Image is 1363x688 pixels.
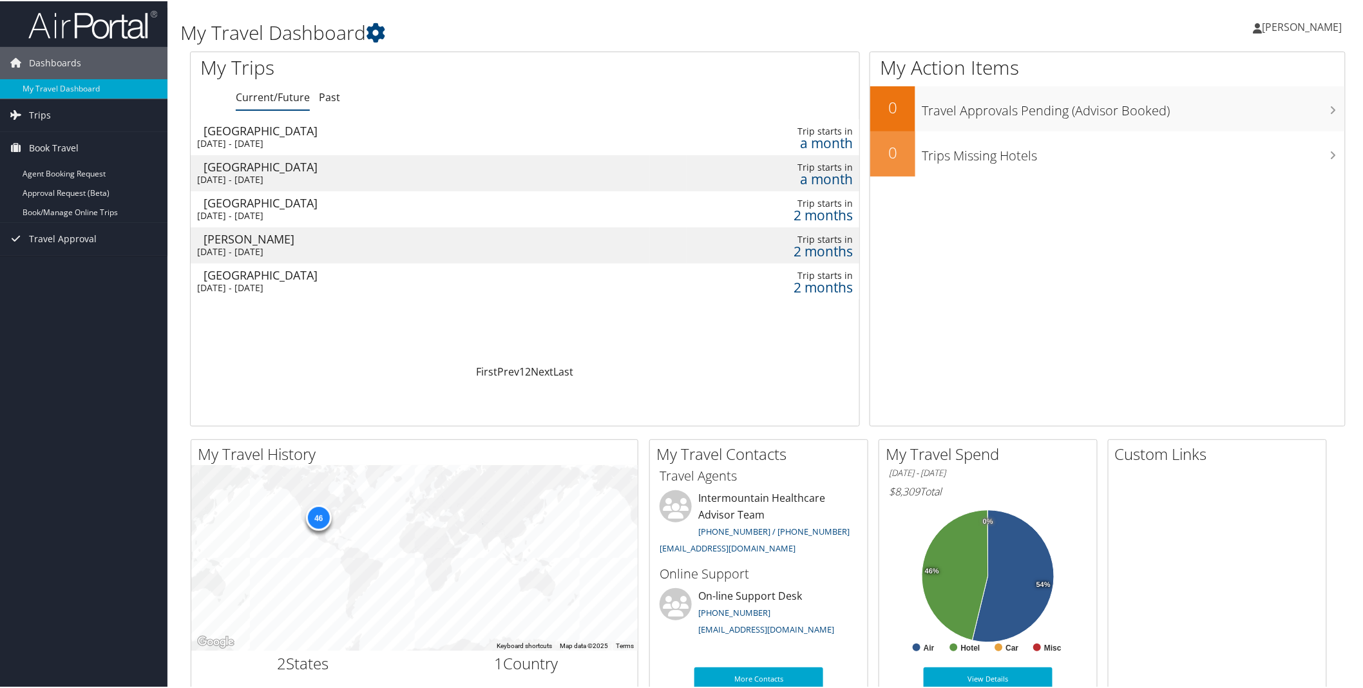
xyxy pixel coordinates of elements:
[922,94,1345,119] h3: Travel Approvals Pending (Advisor Booked)
[698,524,850,536] a: [PHONE_NUMBER] / [PHONE_NUMBER]
[870,53,1345,80] h1: My Action Items
[197,281,607,292] div: [DATE] - [DATE]
[870,85,1345,130] a: 0Travel Approvals Pending (Advisor Booked)
[870,95,915,117] h2: 0
[197,245,607,256] div: [DATE] - [DATE]
[660,466,858,484] h3: Travel Agents
[204,196,613,207] div: [GEOGRAPHIC_DATA]
[526,363,531,377] a: 2
[1115,442,1326,464] h2: Custom Links
[886,442,1097,464] h2: My Travel Spend
[693,244,853,256] div: 2 months
[497,640,552,649] button: Keyboard shortcuts
[180,18,964,45] h1: My Travel Dashboard
[889,466,1087,478] h6: [DATE] - [DATE]
[1253,6,1355,45] a: [PERSON_NAME]
[204,124,613,135] div: [GEOGRAPHIC_DATA]
[693,124,853,136] div: Trip starts in
[924,642,935,651] text: Air
[1036,580,1051,588] tspan: 54%
[653,489,864,558] li: Intermountain Healthcare Advisor Team
[195,633,237,649] img: Google
[693,160,853,172] div: Trip starts in
[1044,642,1062,651] text: Misc
[277,651,286,673] span: 2
[560,641,608,648] span: Map data ©2025
[656,442,868,464] h2: My Travel Contacts
[698,622,834,634] a: [EMAIL_ADDRESS][DOMAIN_NAME]
[616,641,634,648] a: Terms (opens in new tab)
[29,131,79,163] span: Book Travel
[200,53,571,80] h1: My Trips
[983,517,993,524] tspan: 0%
[660,541,796,553] a: [EMAIL_ADDRESS][DOMAIN_NAME]
[198,442,638,464] h2: My Travel History
[197,137,607,148] div: [DATE] - [DATE]
[922,139,1345,164] h3: Trips Missing Hotels
[693,280,853,292] div: 2 months
[494,651,503,673] span: 1
[961,642,980,651] text: Hotel
[660,564,858,582] h3: Online Support
[693,233,853,244] div: Trip starts in
[1006,642,1019,651] text: Car
[693,172,853,184] div: a month
[195,633,237,649] a: Open this area in Google Maps (opens a new window)
[197,173,607,184] div: [DATE] - [DATE]
[29,46,81,78] span: Dashboards
[653,587,864,640] li: On-line Support Desk
[197,209,607,220] div: [DATE] - [DATE]
[236,89,310,103] a: Current/Future
[319,89,340,103] a: Past
[693,196,853,208] div: Trip starts in
[204,232,613,244] div: [PERSON_NAME]
[29,222,97,254] span: Travel Approval
[29,98,51,130] span: Trips
[1263,19,1342,33] span: [PERSON_NAME]
[693,269,853,280] div: Trip starts in
[693,208,853,220] div: 2 months
[698,606,770,617] a: [PHONE_NUMBER]
[477,363,498,377] a: First
[305,504,331,530] div: 46
[554,363,574,377] a: Last
[925,566,939,574] tspan: 46%
[693,136,853,148] div: a month
[28,8,157,39] img: airportal-logo.png
[531,363,554,377] a: Next
[870,130,1345,175] a: 0Trips Missing Hotels
[498,363,520,377] a: Prev
[204,268,613,280] div: [GEOGRAPHIC_DATA]
[520,363,526,377] a: 1
[424,651,629,673] h2: Country
[889,483,920,497] span: $8,309
[870,140,915,162] h2: 0
[201,651,405,673] h2: States
[889,483,1087,497] h6: Total
[204,160,613,171] div: [GEOGRAPHIC_DATA]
